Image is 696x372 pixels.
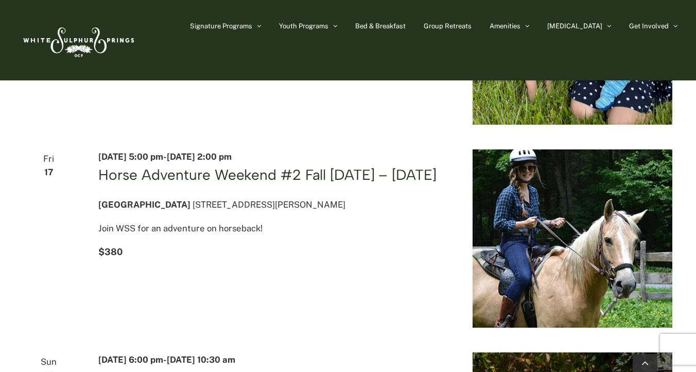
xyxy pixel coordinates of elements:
[98,166,436,183] a: Horse Adventure Weekend #2 Fall [DATE] – [DATE]
[167,151,232,162] span: [DATE] 2:00 pm
[629,23,669,29] span: Get Involved
[98,354,163,365] span: [DATE] 6:00 pm
[355,23,406,29] span: Bed & Breakfast
[98,221,448,236] p: Join WSS for an adventure on horseback!
[424,23,472,29] span: Group Retreats
[24,165,74,180] span: 17
[190,23,252,29] span: Signature Programs
[98,199,190,210] span: [GEOGRAPHIC_DATA]
[490,23,520,29] span: Amenities
[98,246,123,257] span: $380
[24,151,74,166] span: Fri
[19,16,137,64] img: White Sulphur Springs Logo
[24,354,74,369] span: Sun
[98,151,232,162] time: -
[98,151,163,162] span: [DATE] 5:00 pm
[98,354,235,365] time: -
[279,23,328,29] span: Youth Programs
[193,199,345,210] span: [STREET_ADDRESS][PERSON_NAME]
[547,23,602,29] span: [MEDICAL_DATA]
[473,149,672,328] img: horse2
[167,354,235,365] span: [DATE] 10:30 am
